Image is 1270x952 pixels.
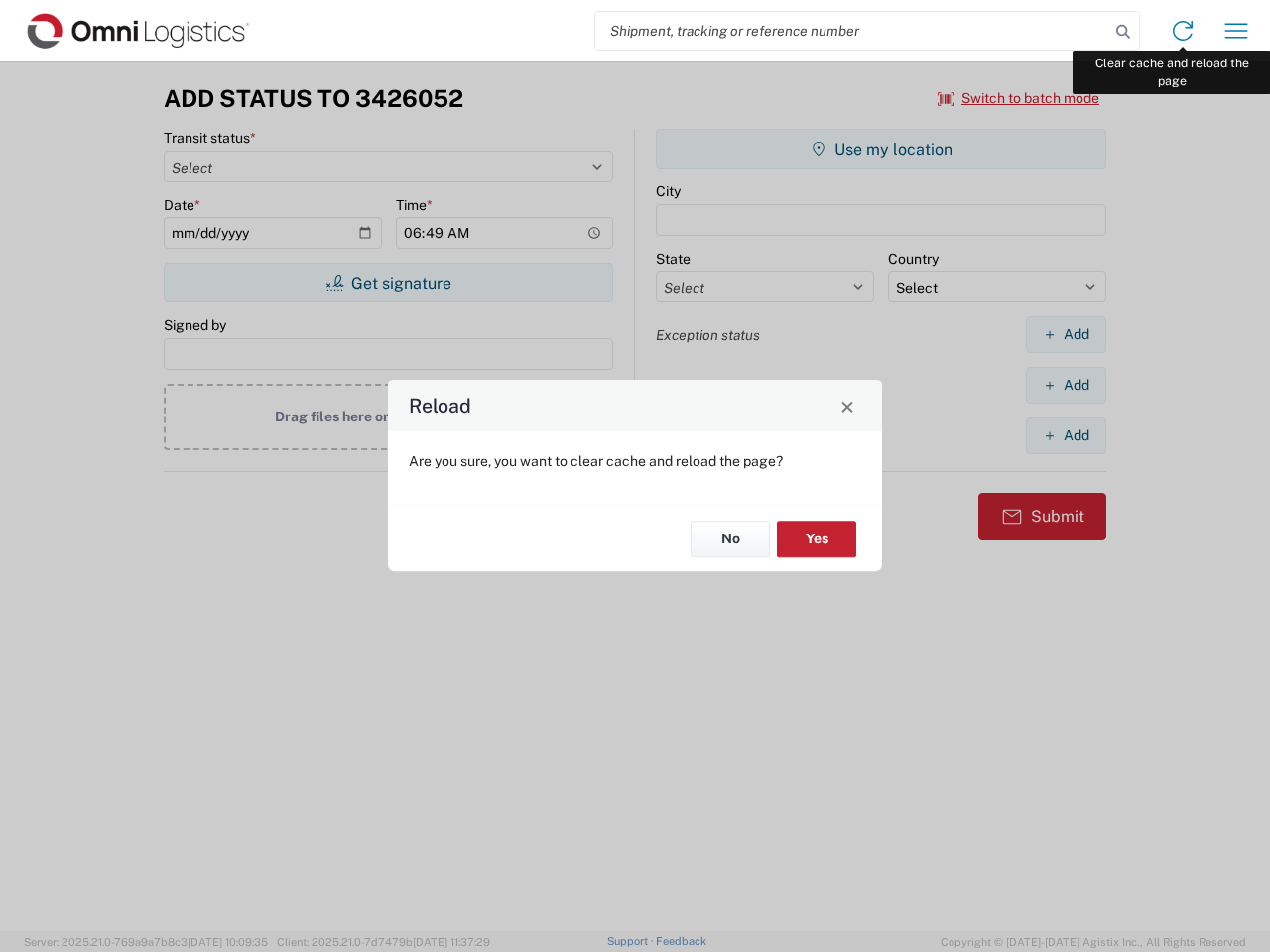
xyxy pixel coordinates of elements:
button: No [691,521,770,557]
button: Yes [777,521,856,557]
button: Close [833,392,861,419]
input: Shipment, tracking or reference number [595,12,1109,50]
p: Are you sure, you want to clear cache and reload the page? [409,452,861,470]
h4: Reload [409,392,471,420]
